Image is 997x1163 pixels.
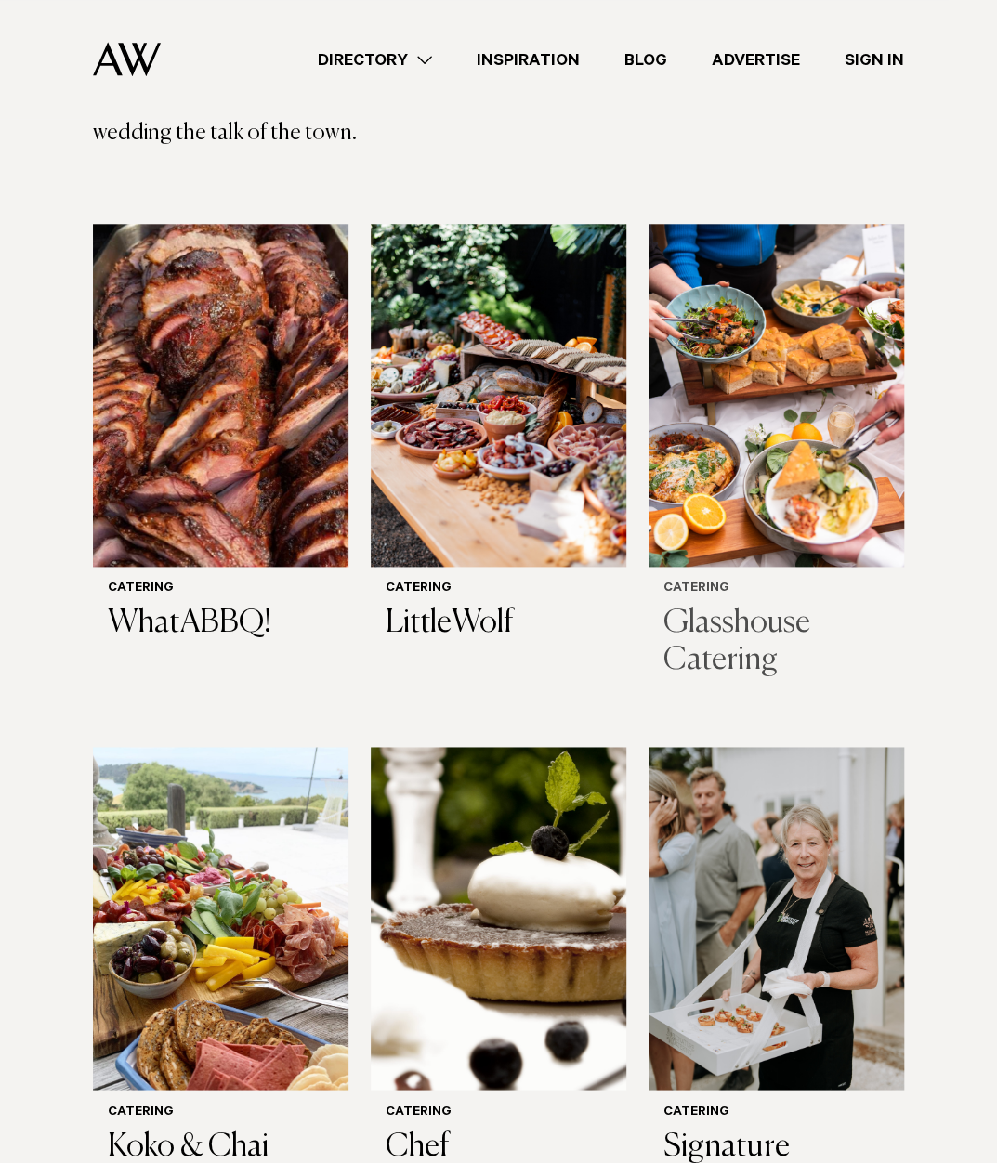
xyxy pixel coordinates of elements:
h6: Catering [386,581,611,597]
h3: LittleWolf [386,605,611,643]
h6: Catering [108,581,334,597]
img: Auckland Weddings Logo [93,42,161,76]
a: Auckland Weddings Catering | LittleWolf Catering LittleWolf [371,224,626,658]
a: Inspiration [454,47,602,72]
h3: Glasshouse Catering [663,605,889,681]
img: Auckland Weddings Catering | WhatABBQ! [93,224,348,567]
img: Auckland Weddings Catering | Koko & Chai [93,747,348,1090]
h6: Catering [386,1104,611,1120]
h6: Catering [663,1104,889,1120]
h3: WhatABBQ! [108,605,334,643]
h6: Catering [663,581,889,597]
a: Directory [295,47,454,72]
h6: Catering [108,1104,334,1120]
a: Auckland Weddings Catering | WhatABBQ! Catering WhatABBQ! [93,224,348,658]
img: Auckland Weddings Catering | Signature Catering [649,747,904,1090]
img: Auckland Weddings Catering | Glasshouse Catering [649,224,904,567]
img: Auckland Weddings Catering | LittleWolf [371,224,626,567]
a: Advertise [689,47,822,72]
img: Auckland Weddings Catering | Chef Kevin Blakeman [371,747,626,1090]
a: Blog [602,47,689,72]
a: Sign In [822,47,926,72]
a: Auckland Weddings Catering | Glasshouse Catering Catering Glasshouse Catering [649,224,904,695]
